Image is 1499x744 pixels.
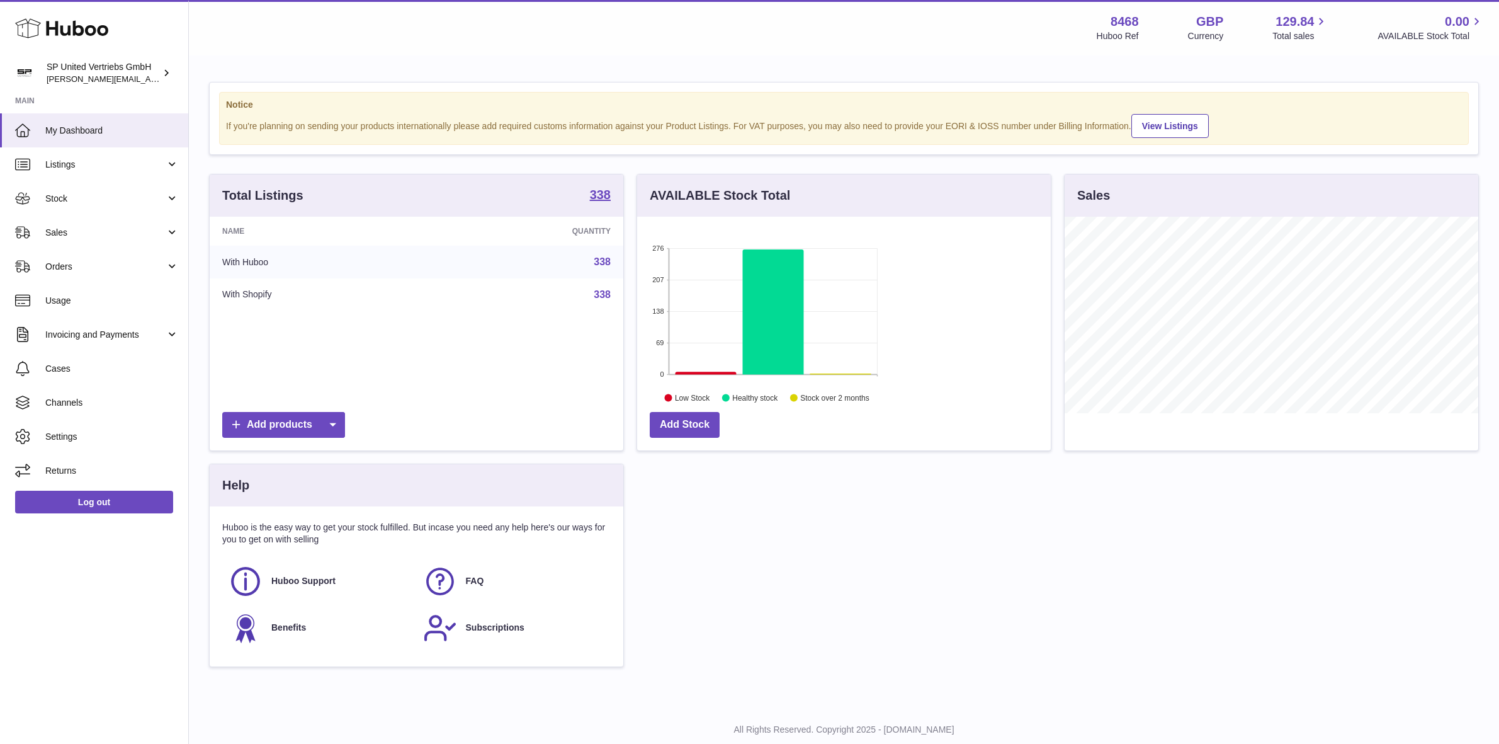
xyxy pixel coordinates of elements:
[466,575,484,587] span: FAQ
[1377,13,1484,42] a: 0.00 AVAILABLE Stock Total
[222,522,611,546] p: Huboo is the easy way to get your stock fulfilled. But incase you need any help here's our ways f...
[1188,30,1224,42] div: Currency
[1272,30,1328,42] span: Total sales
[222,412,345,438] a: Add products
[1097,30,1139,42] div: Huboo Ref
[590,188,611,203] a: 338
[423,564,605,598] a: FAQ
[210,246,433,278] td: With Huboo
[594,256,611,267] a: 338
[466,622,524,634] span: Subscriptions
[229,611,410,645] a: Benefits
[590,188,611,201] strong: 338
[229,564,410,598] a: Huboo Support
[210,278,433,311] td: With Shopify
[1445,13,1469,30] span: 0.00
[652,276,664,283] text: 207
[47,61,160,85] div: SP United Vertriebs GmbH
[222,187,303,204] h3: Total Listings
[45,227,166,239] span: Sales
[45,465,179,477] span: Returns
[226,112,1462,138] div: If you're planning on sending your products internationally please add required customs informati...
[45,159,166,171] span: Listings
[45,193,166,205] span: Stock
[271,575,336,587] span: Huboo Support
[15,491,173,513] a: Log out
[652,307,664,315] text: 138
[732,394,778,403] text: Healthy stock
[47,74,252,84] span: [PERSON_NAME][EMAIL_ADDRESS][DOMAIN_NAME]
[594,289,611,300] a: 338
[45,125,179,137] span: My Dashboard
[1196,13,1223,30] strong: GBP
[650,412,720,438] a: Add Stock
[271,622,306,634] span: Benefits
[45,295,179,307] span: Usage
[45,261,166,273] span: Orders
[423,611,605,645] a: Subscriptions
[652,244,664,252] text: 276
[210,217,433,246] th: Name
[226,99,1462,111] strong: Notice
[1131,114,1209,138] a: View Listings
[433,217,623,246] th: Quantity
[800,394,869,403] text: Stock over 2 months
[660,370,664,378] text: 0
[1272,13,1328,42] a: 129.84 Total sales
[222,477,249,494] h3: Help
[650,187,790,204] h3: AVAILABLE Stock Total
[45,431,179,443] span: Settings
[1111,13,1139,30] strong: 8468
[199,724,1489,736] p: All Rights Reserved. Copyright 2025 - [DOMAIN_NAME]
[45,363,179,375] span: Cases
[675,394,710,403] text: Low Stock
[45,329,166,341] span: Invoicing and Payments
[1077,187,1110,204] h3: Sales
[1377,30,1484,42] span: AVAILABLE Stock Total
[1276,13,1314,30] span: 129.84
[656,339,664,346] text: 69
[15,64,34,83] img: tim@sp-united.com
[45,397,179,409] span: Channels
